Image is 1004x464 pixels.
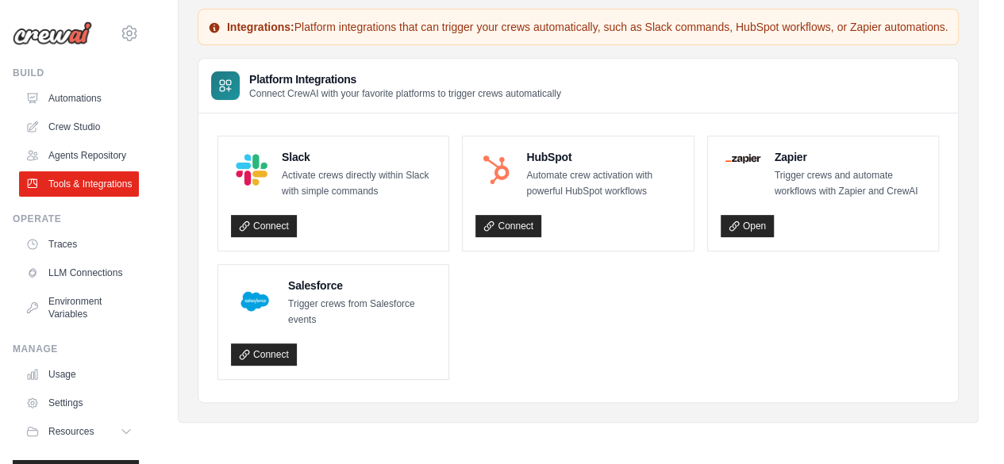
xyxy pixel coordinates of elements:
p: Activate crews directly within Slack with simple commands [282,168,436,199]
p: Connect CrewAI with your favorite platforms to trigger crews automatically [249,87,561,100]
h4: HubSpot [526,149,680,165]
img: HubSpot Logo [480,154,512,186]
a: Usage [19,362,139,387]
h4: Salesforce [288,278,436,293]
button: Resources [19,419,139,444]
img: Salesforce Logo [236,282,274,320]
span: Resources [48,425,94,438]
h3: Platform Integrations [249,71,561,87]
div: Manage [13,343,139,355]
img: Slack Logo [236,154,267,186]
a: Automations [19,86,139,111]
h4: Zapier [775,149,925,165]
h4: Slack [282,149,436,165]
img: Logo [13,21,92,45]
a: Environment Variables [19,289,139,327]
div: Operate [13,213,139,225]
a: Connect [231,215,297,237]
a: Open [721,215,774,237]
a: Agents Repository [19,143,139,168]
strong: Integrations: [227,21,294,33]
a: Connect [231,343,297,366]
a: LLM Connections [19,260,139,286]
p: Trigger crews and automate workflows with Zapier and CrewAI [775,168,925,199]
p: Trigger crews from Salesforce events [288,297,436,328]
a: Settings [19,390,139,416]
p: Automate crew activation with powerful HubSpot workflows [526,168,680,199]
img: Zapier Logo [725,154,760,163]
a: Tools & Integrations [19,171,139,197]
p: Platform integrations that can trigger your crews automatically, such as Slack commands, HubSpot ... [208,19,948,35]
div: Build [13,67,139,79]
a: Connect [475,215,541,237]
a: Crew Studio [19,114,139,140]
a: Traces [19,232,139,257]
